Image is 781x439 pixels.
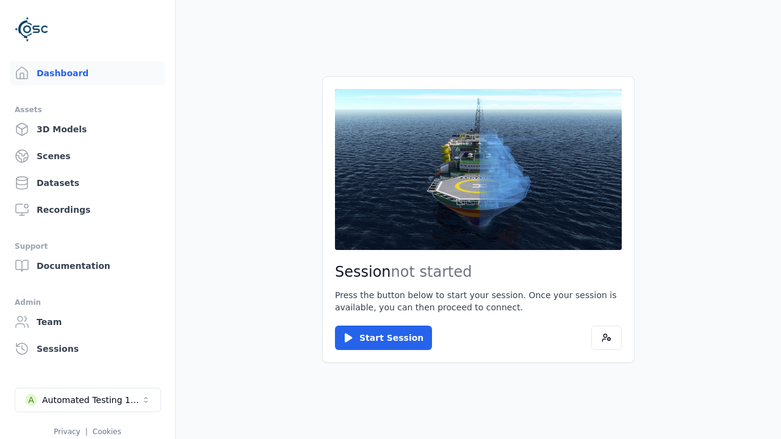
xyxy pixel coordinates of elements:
a: Cookies [93,427,121,436]
a: Privacy [54,427,80,436]
h2: Session [335,262,622,282]
a: Team [10,310,165,334]
button: Start Session [335,326,432,350]
a: Scenes [10,144,165,168]
span: | [85,427,88,436]
a: 3D Models [10,117,165,141]
a: Recordings [10,198,165,222]
a: Sessions [10,337,165,361]
div: A [25,394,37,406]
div: Admin [15,295,160,310]
div: Automated Testing 1 - Playwright [42,394,141,406]
div: Assets [15,102,160,117]
p: Press the button below to start your session. Once your session is available, you can then procee... [335,289,622,313]
span: not started [391,263,472,280]
button: Select a workspace [15,388,161,412]
a: Dashboard [10,61,165,85]
div: Support [15,239,160,254]
a: Documentation [10,254,165,278]
img: Logo [15,12,49,46]
a: Datasets [10,171,165,195]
